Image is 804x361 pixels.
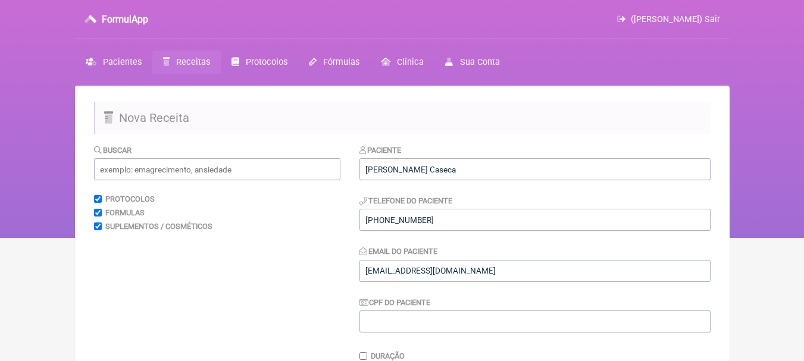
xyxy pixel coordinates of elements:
a: Sua Conta [434,51,510,74]
span: Pacientes [103,57,142,67]
span: ([PERSON_NAME]) Sair [631,14,720,24]
span: Protocolos [246,57,287,67]
label: Duração [371,351,405,360]
span: Fórmulas [323,57,359,67]
input: exemplo: emagrecimento, ansiedade [94,158,340,180]
span: Sua Conta [460,57,500,67]
label: Buscar [94,146,132,155]
a: Fórmulas [298,51,370,74]
span: Receitas [176,57,210,67]
a: Protocolos [221,51,298,74]
label: Paciente [359,146,402,155]
a: Pacientes [75,51,152,74]
h2: Nova Receita [94,102,711,134]
label: Telefone do Paciente [359,196,453,205]
label: Protocolos [105,194,155,203]
a: Receitas [152,51,221,74]
a: Clínica [370,51,434,74]
a: ([PERSON_NAME]) Sair [617,14,719,24]
label: Formulas [105,208,145,217]
h3: FormulApp [102,14,148,25]
label: CPF do Paciente [359,298,431,307]
span: Clínica [397,57,424,67]
label: Email do Paciente [359,247,438,256]
label: Suplementos / Cosméticos [105,222,212,231]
